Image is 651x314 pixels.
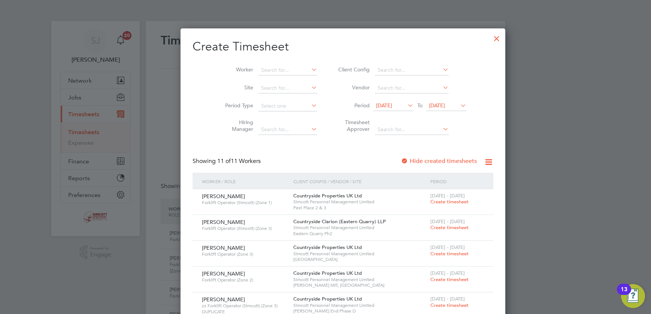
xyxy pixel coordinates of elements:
[293,199,427,205] span: Simcott Personnel Management Limited
[293,244,362,250] span: Countryside Properties UK Ltd
[293,282,427,288] span: [PERSON_NAME] Mill, [GEOGRAPHIC_DATA]
[621,289,627,299] div: 13
[336,66,370,73] label: Client Config
[401,157,477,165] label: Hide created timesheets
[293,251,427,257] span: Simcott Personnel Management Limited
[202,277,288,283] span: Forklift Operator (Zone 2)
[219,119,253,132] label: Hiring Manager
[293,308,427,314] span: [PERSON_NAME] End Phase D
[217,157,261,165] span: 11 Workers
[430,270,465,276] span: [DATE] - [DATE]
[193,157,262,165] div: Showing
[430,218,465,225] span: [DATE] - [DATE]
[219,66,253,73] label: Worker
[193,39,493,55] h2: Create Timesheet
[430,224,469,231] span: Create timesheet
[202,251,288,257] span: Forklift Operator (Zone 3)
[430,296,465,302] span: [DATE] - [DATE]
[258,83,317,93] input: Search for...
[293,193,362,199] span: Countryside Properties UK Ltd
[415,101,425,110] span: To
[430,302,469,308] span: Create timesheet
[293,231,427,237] span: Eastern Quarry Ph2
[375,65,449,76] input: Search for...
[293,296,362,302] span: Countryside Properties UK Ltd
[202,296,245,303] span: [PERSON_NAME]
[293,270,362,276] span: Countryside Properties UK Ltd
[202,200,288,206] span: Forklift Operator (Simcott) (Zone 1)
[258,124,317,135] input: Search for...
[336,102,370,109] label: Period
[202,225,288,231] span: Forklift Operator (Simcott) (Zone 3)
[219,102,253,109] label: Period Type
[430,198,469,205] span: Create timesheet
[291,173,429,190] div: Client Config / Vendor / Site
[429,173,486,190] div: Period
[202,193,245,200] span: [PERSON_NAME]
[375,83,449,93] input: Search for...
[258,65,317,76] input: Search for...
[336,84,370,91] label: Vendor
[375,124,449,135] input: Search for...
[258,101,317,111] input: Select one
[429,102,445,109] span: [DATE]
[202,219,245,225] span: [PERSON_NAME]
[219,84,253,91] label: Site
[293,302,427,308] span: Simcott Personnel Management Limited
[336,119,370,132] label: Timesheet Approver
[621,284,645,308] button: Open Resource Center, 13 new notifications
[293,277,427,283] span: Simcott Personnel Management Limited
[293,225,427,231] span: Simcott Personnel Management Limited
[200,173,291,190] div: Worker / Role
[376,102,392,109] span: [DATE]
[430,193,465,199] span: [DATE] - [DATE]
[293,205,427,211] span: Peel Place 2 & 3
[293,218,386,225] span: Countryside Clarion (Eastern Quarry) LLP
[430,250,469,257] span: Create timesheet
[430,276,469,283] span: Create timesheet
[217,157,231,165] span: 11 of
[293,256,427,262] span: [GEOGRAPHIC_DATA]
[202,244,245,251] span: [PERSON_NAME]
[430,244,465,250] span: [DATE] - [DATE]
[202,270,245,277] span: [PERSON_NAME]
